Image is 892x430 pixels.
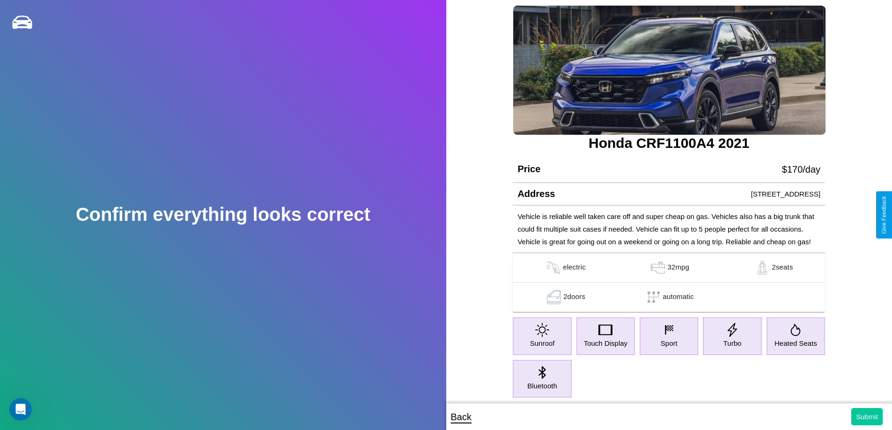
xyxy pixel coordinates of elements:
[563,261,586,275] p: electric
[517,210,820,248] p: Vehicle is reliable well taken care off and super cheap on gas. Vehicles also has a big trunk tha...
[451,408,472,425] p: Back
[663,290,694,304] p: automatic
[772,261,793,275] p: 2 seats
[584,337,627,350] p: Touch Display
[649,261,667,275] img: gas
[9,398,32,421] iframe: Intercom live chat
[517,189,555,199] h4: Address
[723,337,742,350] p: Turbo
[513,135,825,151] h3: Honda CRF1100A4 2021
[851,408,883,425] button: Submit
[881,196,887,234] div: Give Feedback
[563,290,585,304] p: 2 doors
[544,261,563,275] img: gas
[530,337,555,350] p: Sunroof
[751,188,820,200] p: [STREET_ADDRESS]
[661,337,678,350] p: Sport
[76,204,370,225] h2: Confirm everything looks correct
[782,161,820,178] p: $ 170 /day
[667,261,689,275] p: 32 mpg
[527,379,557,392] p: Bluetooth
[517,164,540,175] h4: Price
[513,253,825,312] table: simple table
[545,290,563,304] img: gas
[753,261,772,275] img: gas
[774,337,817,350] p: Heated Seats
